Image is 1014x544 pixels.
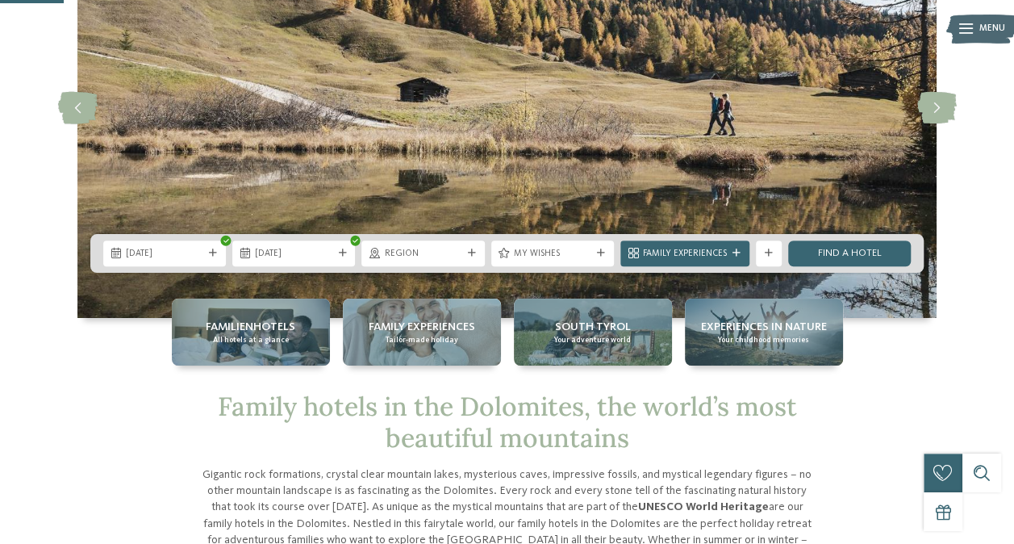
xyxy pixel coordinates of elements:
[555,319,631,335] span: South Tyrol
[638,501,769,513] strong: UNESCO World Heritage
[369,319,475,335] span: Family Experiences
[384,248,461,261] span: Region
[343,299,501,366] a: Family hotels in the Dolomites: Holidays in the realm of the Pale Mountains Family Experiences Ta...
[554,335,631,345] span: Your adventure world
[126,248,203,261] span: [DATE]
[685,299,843,366] a: Family hotels in the Dolomites: Holidays in the realm of the Pale Mountains Experiences in nature...
[643,248,727,261] span: Family Experiences
[718,335,809,345] span: Your childhood memories
[213,335,289,345] span: All hotels at a glance
[788,241,911,266] a: Find a hotel
[701,319,827,335] span: Experiences in nature
[386,335,458,345] span: Tailor-made holiday
[218,390,797,454] span: Family hotels in the Dolomites, the world’s most beautiful mountains
[514,299,672,366] a: Family hotels in the Dolomites: Holidays in the realm of the Pale Mountains South Tyrol Your adve...
[206,319,295,335] span: Familienhotels
[172,299,330,366] a: Family hotels in the Dolomites: Holidays in the realm of the Pale Mountains Familienhotels All ho...
[255,248,332,261] span: [DATE]
[514,248,591,261] span: My wishes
